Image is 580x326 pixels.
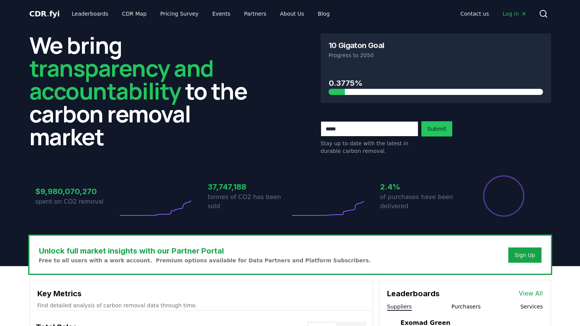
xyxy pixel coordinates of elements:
[208,181,290,193] h3: 37,747,188
[321,140,418,155] p: Stay up to date with the latest in durable carbon removal.
[29,34,260,148] h2: We bring to the carbon removal market
[47,9,49,18] span: .
[274,7,310,21] a: About Us
[29,8,60,19] a: CDR.fyi
[208,193,290,211] p: tonnes of CO2 has been sold
[387,288,440,299] h3: Leaderboards
[29,52,214,106] span: transparency and accountability
[238,7,272,21] a: Partners
[29,9,60,18] span: CDR fyi
[39,257,371,264] p: Free to all users with a work account. Premium options available for Data Partners and Platform S...
[387,303,412,310] button: Suppliers
[520,303,543,310] button: Services
[116,7,153,21] a: CDR Map
[154,7,204,21] a: Pricing Survey
[519,289,543,298] a: View All
[514,251,535,259] a: Sign Up
[329,42,384,49] h3: 10 Gigaton Goal
[206,7,236,21] a: Events
[496,7,532,21] a: Log in
[380,193,463,211] p: of purchases have been delivered
[35,186,118,197] h3: $9,980,070,270
[37,288,365,299] h3: Key Metrics
[380,181,463,193] h3: 2.4%
[66,7,336,21] nav: Main
[37,302,365,309] p: Find detailed analysis of carbon removal data through time.
[312,7,336,21] a: Blog
[503,10,526,18] span: Log in
[35,197,118,206] p: spent on CO2 removal
[451,303,481,310] button: Purchasers
[482,175,525,217] div: Percentage of sales delivered
[329,77,543,89] h3: 0.3775%
[66,7,114,21] a: Leaderboards
[454,7,532,21] nav: Main
[421,121,453,137] button: Submit
[329,51,543,59] p: Progress to 2050
[508,247,541,263] button: Sign Up
[454,7,495,21] a: Contact us
[39,245,371,257] h3: Unlock full market insights with our Partner Portal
